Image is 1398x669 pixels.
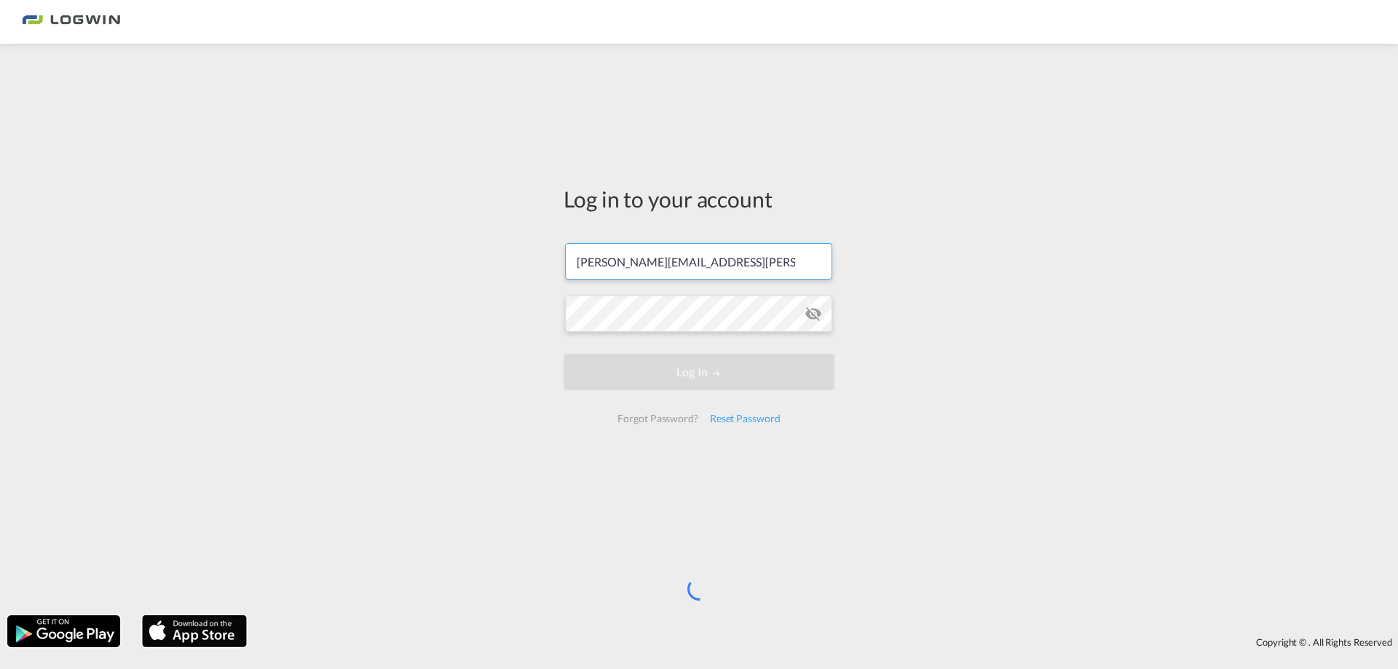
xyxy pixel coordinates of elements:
[254,630,1398,654] div: Copyright © . All Rights Reserved
[612,405,703,432] div: Forgot Password?
[141,614,248,649] img: apple.png
[6,614,122,649] img: google.png
[564,354,834,390] button: LOGIN
[565,243,832,280] input: Enter email/phone number
[805,305,822,322] md-icon: icon-eye-off
[22,6,120,39] img: 2761ae10d95411efa20a1f5e0282d2d7.png
[564,183,834,214] div: Log in to your account
[704,405,786,432] div: Reset Password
